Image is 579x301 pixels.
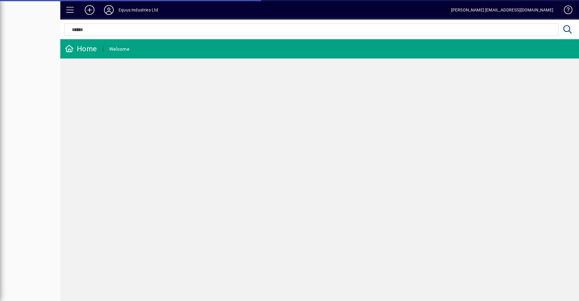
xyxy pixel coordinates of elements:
[451,5,553,15] div: [PERSON_NAME] [EMAIL_ADDRESS][DOMAIN_NAME]
[119,5,158,15] div: Equus Industries Ltd
[109,44,129,54] div: Welcome
[99,5,119,15] button: Profile
[65,44,97,54] div: Home
[559,1,571,21] a: Knowledge Base
[80,5,99,15] button: Add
